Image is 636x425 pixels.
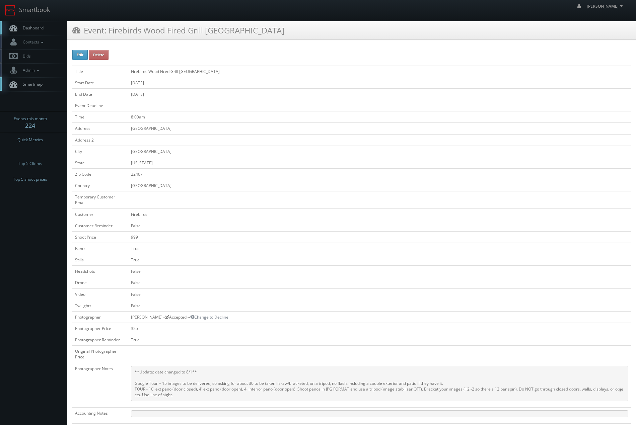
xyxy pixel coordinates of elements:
[89,50,109,60] button: Delete
[72,208,128,220] td: Customer
[72,311,128,323] td: Photographer
[128,157,631,168] td: [US_STATE]
[72,100,128,111] td: Event Deadline
[128,288,631,300] td: False
[5,5,16,16] img: smartbook-logo.png
[72,134,128,146] td: Address 2
[72,66,128,77] td: Title
[128,220,631,231] td: False
[72,24,284,36] h3: Event: Firebirds Wood Fired Grill [GEOGRAPHIC_DATA]
[72,363,128,407] td: Photographer Notes
[128,323,631,334] td: 325
[72,346,128,363] td: Original Photographer Price
[128,208,631,220] td: Firebirds
[18,160,42,167] span: Top 5 Clients
[128,254,631,266] td: True
[17,137,43,143] span: Quick Metrics
[72,323,128,334] td: Photographer Price
[72,180,128,191] td: Country
[587,3,625,9] span: [PERSON_NAME]
[25,121,35,130] strong: 224
[128,123,631,134] td: [GEOGRAPHIC_DATA]
[72,77,128,88] td: Start Date
[72,277,128,288] td: Drone
[19,81,43,87] span: Smartmap
[128,266,631,277] td: False
[72,220,128,231] td: Customer Reminder
[128,231,631,243] td: 999
[72,191,128,208] td: Temporary Customer Email
[128,77,631,88] td: [DATE]
[72,254,128,266] td: Stills
[72,168,128,180] td: Zip Code
[128,88,631,100] td: [DATE]
[72,157,128,168] td: State
[72,146,128,157] td: City
[128,277,631,288] td: False
[72,123,128,134] td: Address
[72,407,128,423] td: Accounting Notes
[19,67,41,73] span: Admin
[131,366,628,401] pre: **Update: date changed to 8/1** Google Tour + 15 images to be delivered, so asking for about 30 t...
[72,243,128,254] td: Panos
[72,88,128,100] td: End Date
[190,314,228,320] a: Change to Decline
[128,168,631,180] td: 22407
[13,176,47,183] span: Top 5 shoot prices
[19,53,31,59] span: Bids
[72,334,128,346] td: Photographer Reminder
[72,266,128,277] td: Headshots
[128,180,631,191] td: [GEOGRAPHIC_DATA]
[128,146,631,157] td: [GEOGRAPHIC_DATA]
[128,243,631,254] td: True
[128,300,631,311] td: False
[14,115,47,122] span: Events this month
[128,111,631,123] td: 8:00am
[19,39,45,45] span: Contacts
[128,311,631,323] td: [PERSON_NAME] - Accepted --
[72,300,128,311] td: Twilights
[128,334,631,346] td: True
[19,25,44,31] span: Dashboard
[72,231,128,243] td: Shoot Price
[72,111,128,123] td: Time
[72,288,128,300] td: Video
[72,50,88,60] button: Edit
[128,66,631,77] td: Firebirds Wood Fired Grill [GEOGRAPHIC_DATA]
